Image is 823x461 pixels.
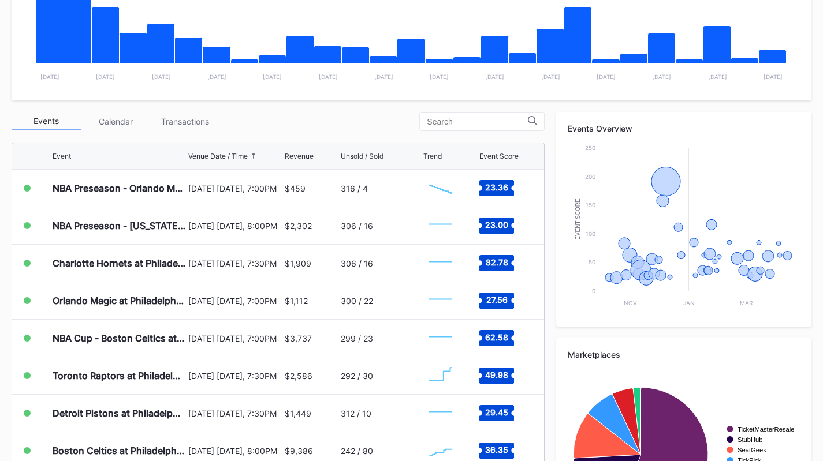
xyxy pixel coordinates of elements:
[285,296,308,306] div: $1,112
[188,258,281,268] div: [DATE] [DATE], 7:30PM
[585,173,595,180] text: 200
[341,296,373,306] div: 300 / 22
[285,152,314,160] div: Revenue
[423,249,458,278] svg: Chart title
[285,408,311,418] div: $1,449
[568,350,800,359] div: Marketplaces
[285,221,312,231] div: $2,302
[479,152,519,160] div: Event Score
[188,408,281,418] div: [DATE] [DATE], 7:30PM
[53,182,185,194] div: NBA Preseason - Orlando Magic at Philadelphia 76ers
[188,333,281,343] div: [DATE] [DATE], 7:00PM
[485,445,508,455] text: 36.35
[285,333,312,343] div: $3,737
[624,299,637,306] text: Nov
[427,117,528,126] input: Search
[150,113,219,130] div: Transactions
[81,113,150,130] div: Calendar
[40,73,59,80] text: [DATE]
[341,371,373,381] div: 292 / 30
[341,446,373,456] div: 242 / 80
[341,333,373,343] div: 299 / 23
[485,332,508,342] text: 62.58
[53,152,71,160] div: Event
[263,73,282,80] text: [DATE]
[285,446,313,456] div: $9,386
[764,73,783,80] text: [DATE]
[430,73,449,80] text: [DATE]
[188,296,281,306] div: [DATE] [DATE], 7:00PM
[575,198,581,240] text: Event Score
[53,445,185,456] div: Boston Celtics at Philadelphia 76ers
[423,174,458,203] svg: Chart title
[423,361,458,390] svg: Chart title
[586,230,595,237] text: 100
[423,324,458,353] svg: Chart title
[652,73,671,80] text: [DATE]
[53,370,185,381] div: Toronto Raptors at Philadelphia 76ers
[53,257,185,269] div: Charlotte Hornets at Philadelphia 76ers
[152,73,171,80] text: [DATE]
[188,183,281,193] div: [DATE] [DATE], 7:00PM
[188,221,281,231] div: [DATE] [DATE], 8:00PM
[568,142,799,315] svg: Chart title
[708,73,727,80] text: [DATE]
[423,286,458,315] svg: Chart title
[341,152,383,160] div: Unsold / Sold
[423,211,458,240] svg: Chart title
[683,299,695,306] text: Jan
[485,407,508,417] text: 29.45
[585,144,595,151] text: 250
[541,73,560,80] text: [DATE]
[188,152,248,160] div: Venue Date / Time
[738,447,766,453] text: SeatGeek
[53,220,185,231] div: NBA Preseason - [US_STATE] Timberwolves at Philadelphia 76ers
[485,182,508,192] text: 23.36
[592,287,595,294] text: 0
[188,371,281,381] div: [DATE] [DATE], 7:30PM
[586,201,595,208] text: 150
[96,73,115,80] text: [DATE]
[738,426,794,433] text: TicketMasterResale
[341,408,371,418] div: 312 / 10
[285,371,312,381] div: $2,586
[341,221,373,231] div: 306 / 16
[485,73,504,80] text: [DATE]
[423,399,458,428] svg: Chart title
[285,183,306,193] div: $459
[423,152,442,160] div: Trend
[568,123,800,133] div: Events Overview
[589,258,595,265] text: 50
[53,295,185,306] div: Orlando Magic at Philadelphia 76ers
[341,183,368,193] div: 316 / 4
[319,73,338,80] text: [DATE]
[486,295,508,305] text: 27.56
[188,446,281,456] div: [DATE] [DATE], 8:00PM
[12,113,81,130] div: Events
[53,407,185,419] div: Detroit Pistons at Philadelphia 76ers
[53,332,185,344] div: NBA Cup - Boston Celtics at Philadelphia 76ers
[740,299,753,306] text: Mar
[207,73,226,80] text: [DATE]
[486,257,508,267] text: 82.78
[374,73,393,80] text: [DATE]
[485,220,508,230] text: 23.00
[485,370,508,380] text: 49.98
[341,258,373,268] div: 306 / 16
[285,258,311,268] div: $1,909
[597,73,616,80] text: [DATE]
[738,436,763,443] text: StubHub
